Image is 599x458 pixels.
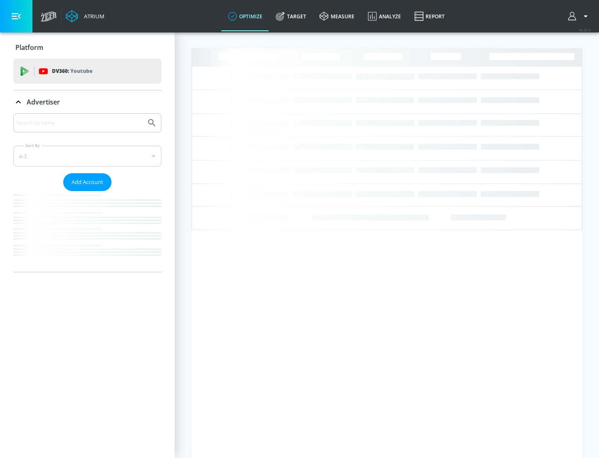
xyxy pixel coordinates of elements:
div: Platform [13,36,161,59]
a: Report [408,1,451,31]
p: DV360: [52,67,92,76]
p: Youtube [70,67,92,75]
input: Search by name [17,117,143,128]
p: Platform [15,43,43,52]
p: Advertiser [27,97,60,107]
a: optimize [221,1,269,31]
div: Advertiser [13,90,161,114]
span: v 4.32.0 [579,27,591,32]
a: Target [269,1,313,31]
label: Sort By [24,143,42,148]
button: Add Account [63,173,111,191]
a: Atrium [66,10,104,22]
nav: list of Advertiser [13,191,161,272]
a: measure [313,1,361,31]
div: Atrium [81,12,104,20]
div: Advertiser [13,113,161,272]
div: A-Z [13,146,161,167]
a: Analyze [361,1,408,31]
div: DV360: Youtube [13,59,161,84]
span: Add Account [72,177,103,187]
